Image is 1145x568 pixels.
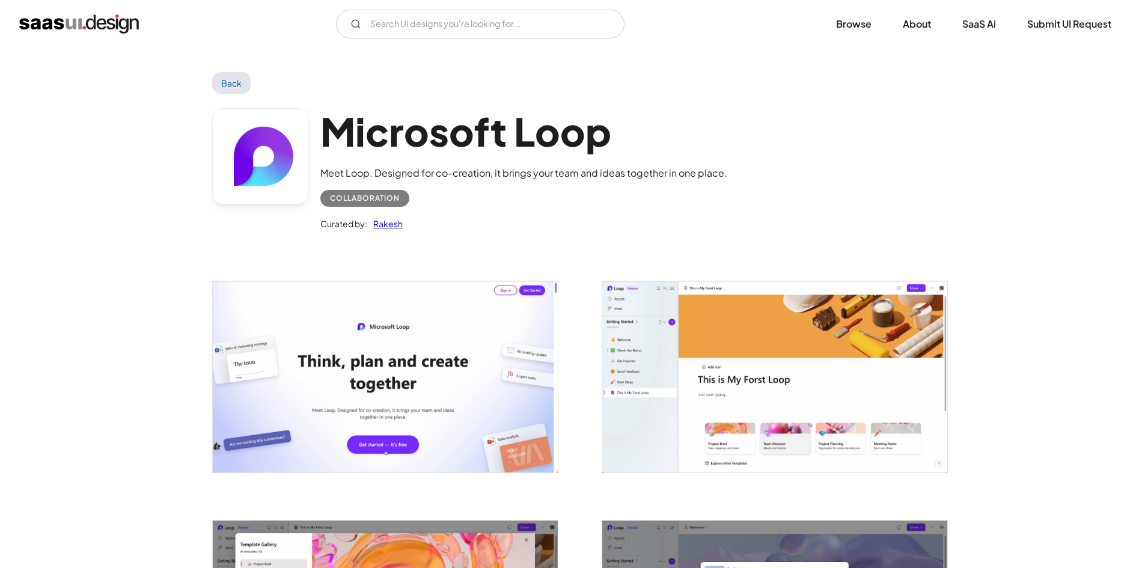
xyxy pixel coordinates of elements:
img: 641bcfa2200c82cd933b5672_Microsoft%20Loop%20-%20Home%20Screen.png [213,281,558,472]
a: About [888,11,945,37]
a: open lightbox [213,281,558,472]
div: Meet Loop. Designed for co-creation, it brings your team and ideas together in one place. [320,166,727,180]
div: Curated by: [320,216,367,231]
a: SaaS Ai [948,11,1010,37]
a: Submit UI Request [1013,11,1126,37]
a: home [19,14,139,34]
a: Browse [822,11,886,37]
input: Search UI designs you're looking for... [336,10,624,38]
h1: Microsoft Loop [320,108,727,154]
div: Collaboration [330,191,400,206]
img: 641bcfa1362b21e38e1697d5_Microsoft%20Loop%20-%20First%20Loop.png [602,281,947,472]
form: Email Form [336,10,624,38]
a: Back [212,72,251,94]
a: Rakesh [367,216,403,231]
a: open lightbox [602,281,947,472]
